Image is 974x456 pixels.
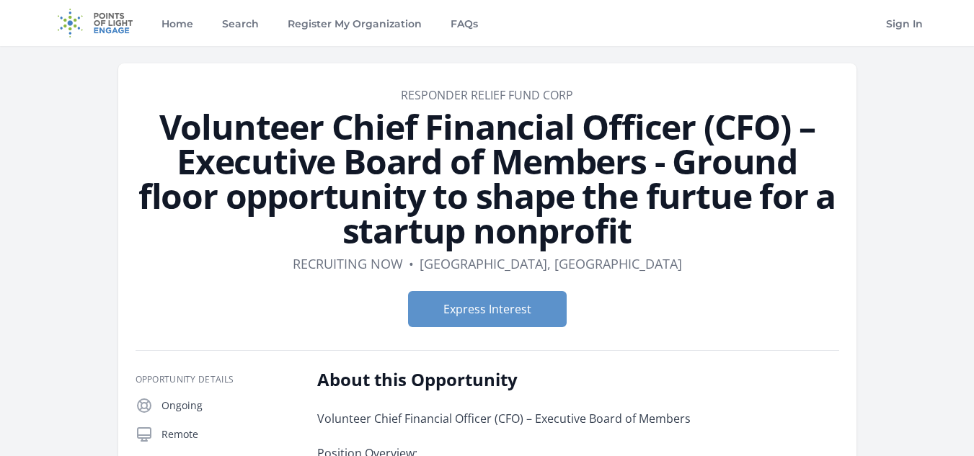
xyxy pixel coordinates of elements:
h2: About this Opportunity [317,368,739,391]
h3: Opportunity Details [136,374,294,385]
dd: Recruiting now [293,254,403,274]
p: Remote [161,427,294,442]
a: Responder Relief Fund Corp [401,87,573,103]
h1: Volunteer Chief Financial Officer (CFO) – Executive Board of Members - Ground floor opportunity t... [136,109,839,248]
button: Express Interest [408,291,567,327]
div: • [409,254,414,274]
p: Volunteer Chief Financial Officer (CFO) – Executive Board of Members [317,408,739,429]
dd: [GEOGRAPHIC_DATA], [GEOGRAPHIC_DATA] [420,254,682,274]
p: Ongoing [161,398,294,413]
